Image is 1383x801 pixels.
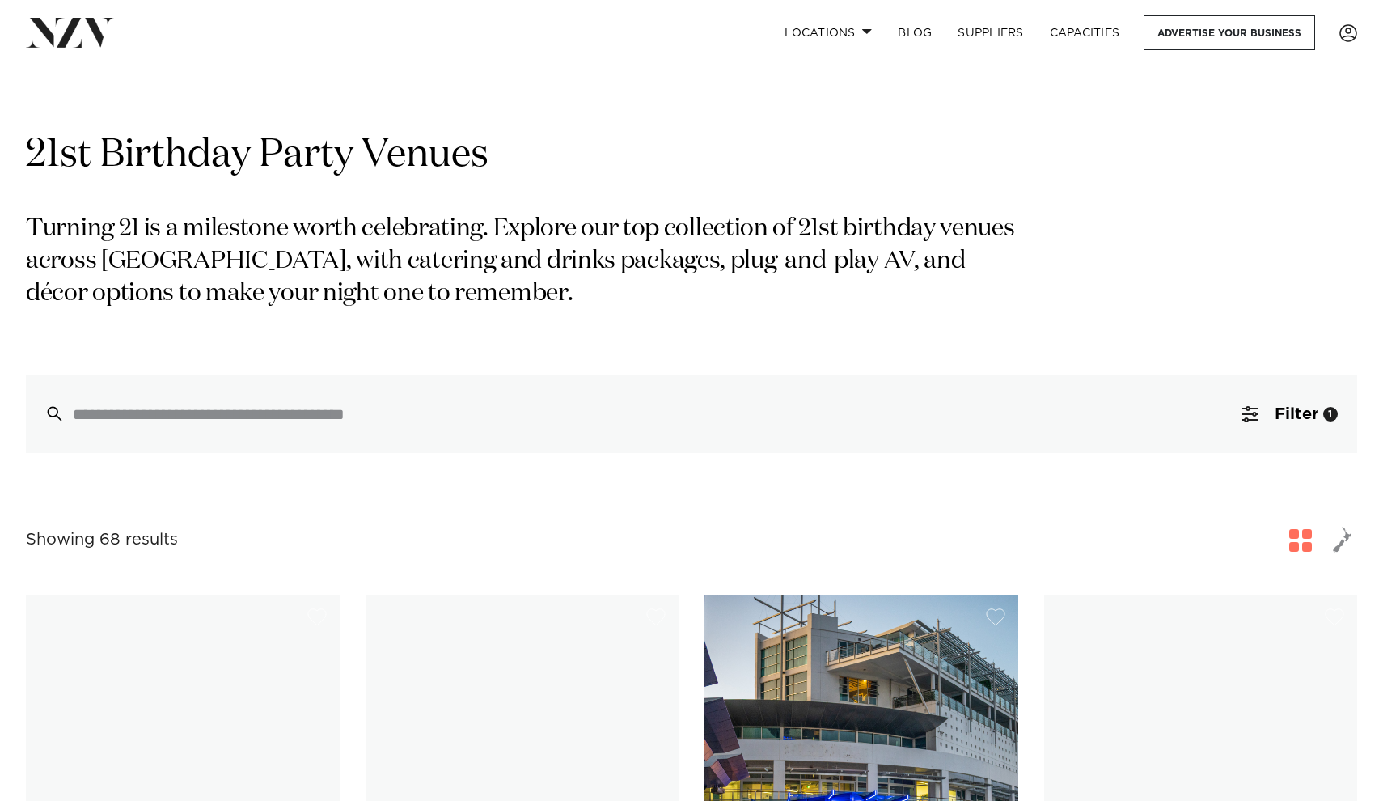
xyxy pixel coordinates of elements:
span: Filter [1275,406,1318,422]
a: BLOG [885,15,945,50]
a: Advertise your business [1144,15,1315,50]
p: Turning 21 is a milestone worth celebrating. Explore our top collection of 21st birthday venues a... [26,214,1026,311]
a: Capacities [1037,15,1133,50]
div: 1 [1323,407,1338,422]
img: nzv-logo.png [26,18,114,47]
div: Showing 68 results [26,528,178,553]
a: SUPPLIERS [945,15,1036,50]
button: Filter1 [1223,375,1357,453]
a: Locations [772,15,885,50]
h1: 21st Birthday Party Venues [26,130,1357,181]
